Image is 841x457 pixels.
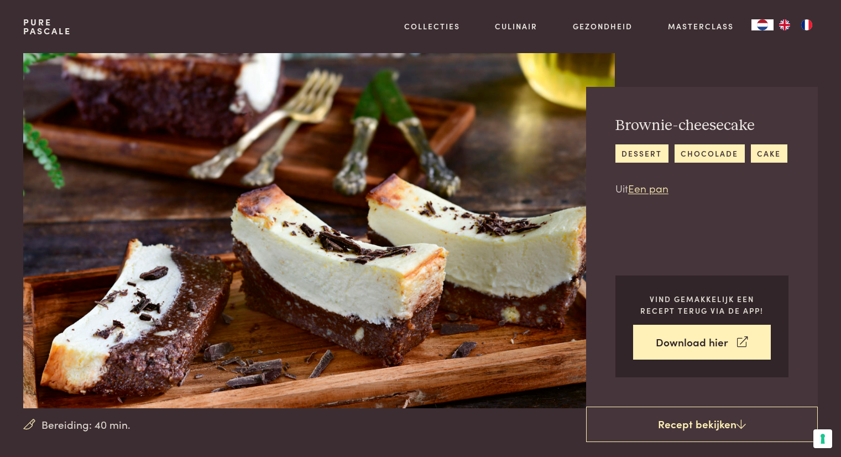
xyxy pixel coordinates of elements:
a: EN [774,19,796,30]
img: Brownie-cheesecake [23,53,614,408]
a: Recept bekijken [586,407,818,442]
a: Collecties [404,20,460,32]
a: PurePascale [23,18,71,35]
aside: Language selected: Nederlands [751,19,818,30]
a: chocolade [675,144,745,163]
a: dessert [615,144,668,163]
span: Bereiding: 40 min. [41,417,130,433]
a: Masterclass [668,20,734,32]
a: FR [796,19,818,30]
a: Culinair [495,20,537,32]
p: Uit [615,180,787,196]
h2: Brownie-cheesecake [615,116,787,136]
p: Vind gemakkelijk een recept terug via de app! [633,293,771,316]
a: cake [751,144,787,163]
button: Uw voorkeuren voor toestemming voor trackingtechnologieën [813,429,832,448]
a: NL [751,19,774,30]
a: Een pan [628,180,668,195]
a: Gezondheid [573,20,633,32]
ul: Language list [774,19,818,30]
div: Language [751,19,774,30]
a: Download hier [633,325,771,360]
